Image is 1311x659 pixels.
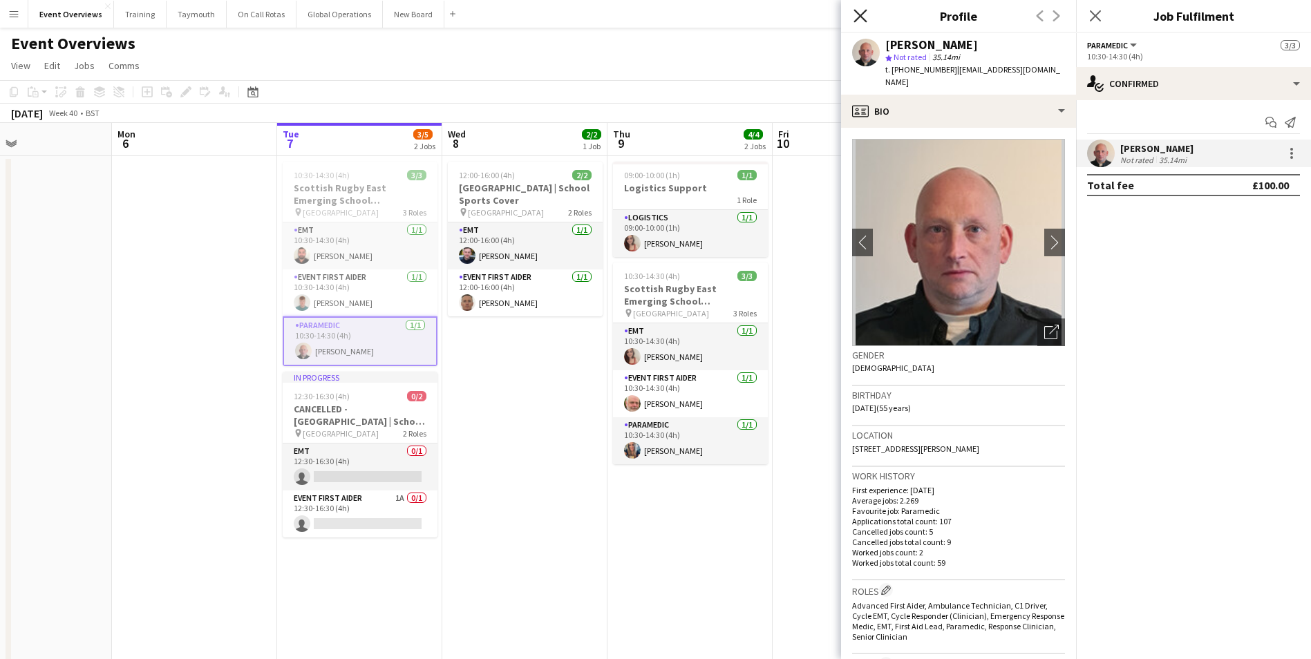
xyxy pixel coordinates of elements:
img: Crew avatar or photo [852,139,1065,346]
button: Training [114,1,167,28]
span: 3 Roles [403,207,426,218]
button: Paramedic [1087,40,1139,50]
span: Edit [44,59,60,72]
span: | [EMAIL_ADDRESS][DOMAIN_NAME] [885,64,1060,87]
span: 9 [611,135,630,151]
span: 0/2 [407,391,426,401]
span: Tue [283,128,299,140]
p: Applications total count: 107 [852,516,1065,526]
div: 2 Jobs [414,141,435,151]
app-card-role: EMT1/110:30-14:30 (4h)[PERSON_NAME] [613,323,768,370]
div: [PERSON_NAME] [885,39,978,51]
h3: CANCELLED - [GEOGRAPHIC_DATA] | School Sports Cover [283,403,437,428]
app-card-role: Event First Aider1/110:30-14:30 (4h)[PERSON_NAME] [613,370,768,417]
app-job-card: 12:00-16:00 (4h)2/2[GEOGRAPHIC_DATA] | School Sports Cover [GEOGRAPHIC_DATA]2 RolesEMT1/112:00-16... [448,162,603,316]
span: t. [PHONE_NUMBER] [885,64,957,75]
span: 2/2 [582,129,601,140]
h3: Profile [841,7,1076,25]
app-card-role: EMT1/110:30-14:30 (4h)[PERSON_NAME] [283,222,437,269]
span: 3/3 [407,170,426,180]
p: Worked jobs count: 2 [852,547,1065,557]
span: [DATE] (55 years) [852,403,911,413]
span: 3 Roles [733,308,757,318]
button: Global Operations [296,1,383,28]
span: 3/3 [737,271,757,281]
div: 10:30-14:30 (4h) [1087,51,1300,61]
button: Taymouth [167,1,227,28]
a: View [6,57,36,75]
app-card-role: Event First Aider1/112:00-16:00 (4h)[PERSON_NAME] [448,269,603,316]
span: Wed [448,128,466,140]
span: Paramedic [1087,40,1128,50]
a: Comms [103,57,145,75]
span: 2 Roles [403,428,426,439]
h3: Location [852,429,1065,441]
button: New Board [383,1,444,28]
span: 4/4 [744,129,763,140]
h3: Roles [852,583,1065,598]
h3: Scottish Rugby East Emerging School Championships | [GEOGRAPHIC_DATA] [613,283,768,307]
h3: [GEOGRAPHIC_DATA] | School Sports Cover [448,182,603,207]
span: 1/1 [737,170,757,180]
div: Open photos pop-in [1037,318,1065,346]
p: Worked jobs total count: 59 [852,557,1065,568]
span: Comms [109,59,140,72]
a: Jobs [68,57,100,75]
div: Bio [841,95,1076,128]
h3: Birthday [852,389,1065,401]
p: First experience: [DATE] [852,485,1065,495]
div: Total fee [1087,178,1134,192]
span: [GEOGRAPHIC_DATA] [468,207,544,218]
div: [DATE] [11,106,43,120]
span: 35.14mi [930,52,963,62]
span: View [11,59,30,72]
div: 35.14mi [1156,155,1189,165]
span: 6 [115,135,135,151]
span: 3/5 [413,129,433,140]
span: 12:00-16:00 (4h) [459,170,515,180]
app-card-role: EMT1/112:00-16:00 (4h)[PERSON_NAME] [448,222,603,269]
app-card-role: Paramedic1/110:30-14:30 (4h)[PERSON_NAME] [613,417,768,464]
span: Fri [778,128,789,140]
app-card-role: Paramedic1/110:30-14:30 (4h)[PERSON_NAME] [283,316,437,366]
div: 2 Jobs [744,141,766,151]
p: Favourite job: Paramedic [852,506,1065,516]
span: 3/3 [1281,40,1300,50]
span: [STREET_ADDRESS][PERSON_NAME] [852,443,979,454]
span: Jobs [74,59,95,72]
span: [DEMOGRAPHIC_DATA] [852,363,934,373]
app-card-role: Event First Aider1/110:30-14:30 (4h)[PERSON_NAME] [283,269,437,316]
div: In progress [283,372,437,383]
app-job-card: 09:00-10:00 (1h)1/1Logistics Support1 RoleLogistics1/109:00-10:00 (1h)[PERSON_NAME] [613,162,768,257]
button: On Call Rotas [227,1,296,28]
h3: Job Fulfilment [1076,7,1311,25]
div: Not rated [1120,155,1156,165]
span: Week 40 [46,108,80,118]
h1: Event Overviews [11,33,135,54]
span: 12:30-16:30 (4h) [294,391,350,401]
div: Confirmed [1076,67,1311,100]
app-job-card: 10:30-14:30 (4h)3/3Scottish Rugby East Emerging School Championships | [GEOGRAPHIC_DATA] [GEOGRAP... [613,262,768,464]
span: Thu [613,128,630,140]
p: Cancelled jobs count: 5 [852,526,1065,537]
app-job-card: 10:30-14:30 (4h)3/3Scottish Rugby East Emerging School Championships | Newbattle [GEOGRAPHIC_DATA... [283,162,437,366]
app-job-card: In progress12:30-16:30 (4h)0/2CANCELLED - [GEOGRAPHIC_DATA] | School Sports Cover [GEOGRAPHIC_DAT... [283,372,437,537]
span: 2 Roles [568,207,592,218]
span: [GEOGRAPHIC_DATA] [633,308,709,318]
span: 10:30-14:30 (4h) [294,170,350,180]
app-card-role: Logistics1/109:00-10:00 (1h)[PERSON_NAME] [613,210,768,257]
h3: Work history [852,470,1065,482]
span: 8 [446,135,466,151]
div: [PERSON_NAME] [1120,142,1194,155]
h3: Logistics Support [613,182,768,194]
span: Advanced First Aider, Ambulance Technician, C1 Driver, Cycle EMT, Cycle Responder (Clinician), Em... [852,600,1064,642]
span: 7 [281,135,299,151]
div: 1 Job [583,141,601,151]
span: 09:00-10:00 (1h) [624,170,680,180]
p: Cancelled jobs total count: 9 [852,537,1065,547]
span: [GEOGRAPHIC_DATA] [303,428,379,439]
